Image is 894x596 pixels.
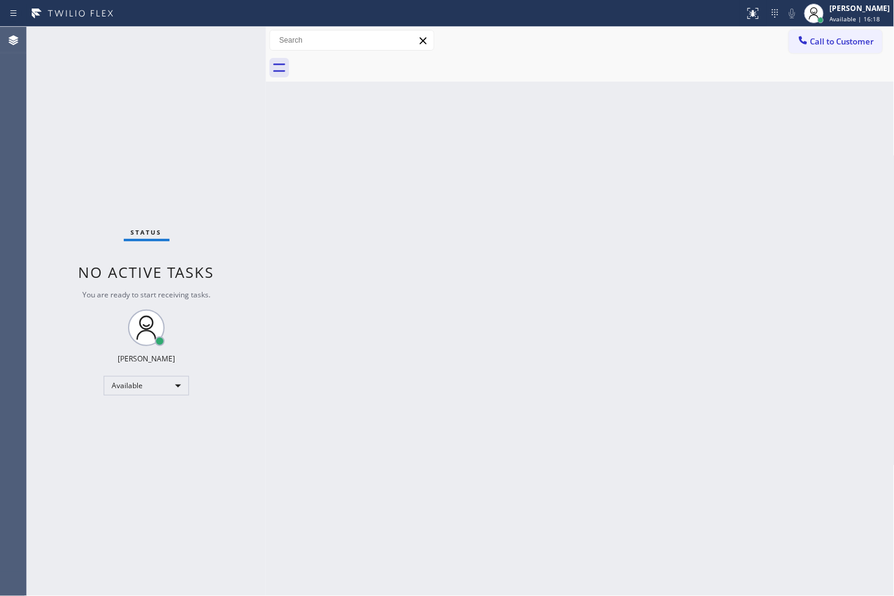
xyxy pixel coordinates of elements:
span: Available | 16:18 [830,15,881,23]
input: Search [270,30,434,50]
span: No active tasks [79,262,215,282]
span: You are ready to start receiving tasks. [82,289,210,300]
div: Available [104,376,189,396]
button: Call to Customer [789,30,882,53]
div: [PERSON_NAME] [118,353,175,364]
span: Call to Customer [810,36,874,47]
span: Status [131,228,162,236]
button: Mute [784,5,801,22]
div: [PERSON_NAME] [830,3,890,13]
